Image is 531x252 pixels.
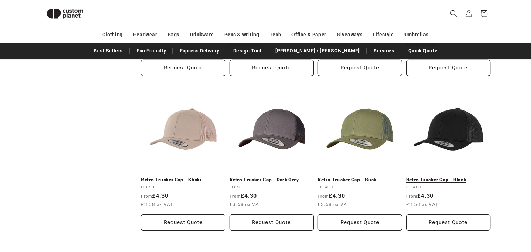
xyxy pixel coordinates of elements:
[176,45,223,57] a: Express Delivery
[406,214,491,231] button: Request Quote
[404,29,429,41] a: Umbrellas
[405,45,441,57] a: Quick Quote
[318,177,402,183] a: Retro Trucker Cap - Buck
[291,29,326,41] a: Office & Paper
[168,29,179,41] a: Bags
[318,214,402,231] button: Request Quote
[230,60,314,76] button: Request Quote
[270,29,281,41] a: Tech
[272,45,363,57] a: [PERSON_NAME] / [PERSON_NAME]
[224,29,259,41] a: Pens & Writing
[41,3,89,25] img: Custom Planet
[141,60,225,76] : Request Quote
[446,6,461,21] summary: Search
[141,214,225,231] button: Request Quote
[190,29,214,41] a: Drinkware
[133,29,157,41] a: Headwear
[417,177,531,252] iframe: Chat Widget
[141,177,225,183] a: Retro Trucker Cap - Khaki
[230,45,265,57] a: Design Tool
[337,29,362,41] a: Giveaways
[406,177,491,183] a: Retro Trucker Cap - Black
[102,29,123,41] a: Clothing
[373,29,394,41] a: Lifestyle
[90,45,126,57] a: Best Sellers
[370,45,398,57] a: Services
[133,45,169,57] a: Eco Friendly
[318,60,402,76] button: Request Quote
[230,177,314,183] a: Retro Trucker Cap - Dark Grey
[230,214,314,231] button: Request Quote
[406,60,491,76] button: Request Quote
